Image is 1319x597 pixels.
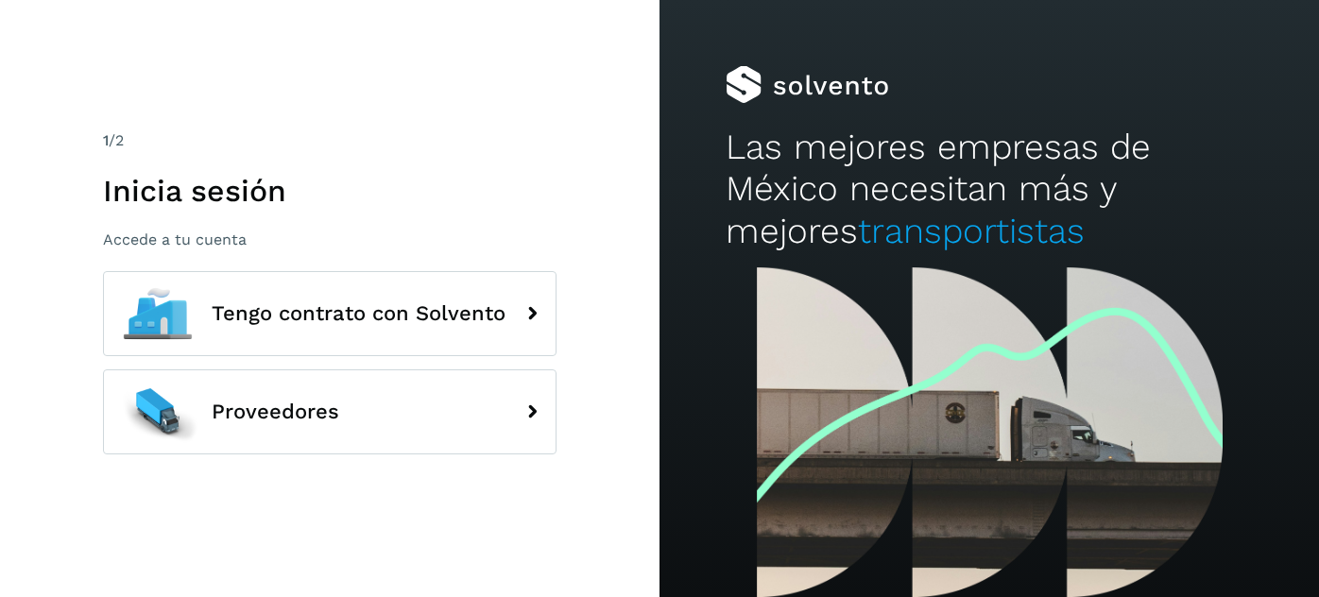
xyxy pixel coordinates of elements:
[858,211,1085,251] span: transportistas
[103,271,557,356] button: Tengo contrato con Solvento
[103,173,557,209] h1: Inicia sesión
[103,131,109,149] span: 1
[726,127,1253,252] h2: Las mejores empresas de México necesitan más y mejores
[103,230,557,248] p: Accede a tu cuenta
[212,302,505,325] span: Tengo contrato con Solvento
[103,129,557,152] div: /2
[212,401,339,423] span: Proveedores
[103,369,557,454] button: Proveedores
